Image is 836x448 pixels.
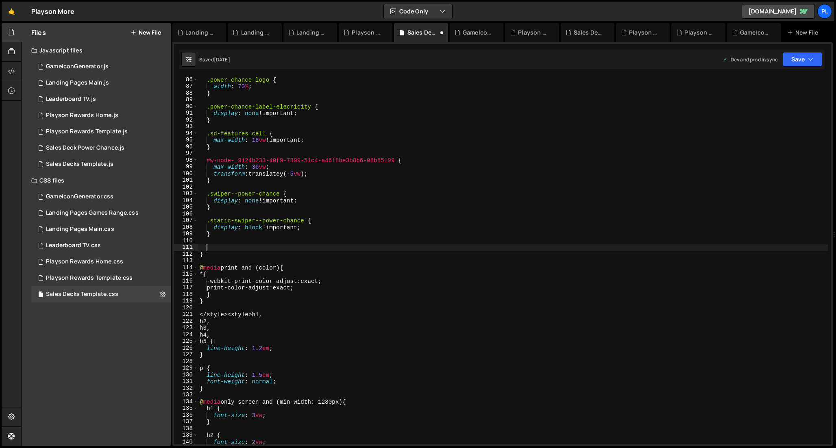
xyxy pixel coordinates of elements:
div: New File [787,28,821,37]
div: 96 [174,144,198,150]
div: 131 [174,378,198,385]
h2: Files [31,28,46,37]
div: GameIconGenerator.js [46,63,109,70]
div: 129 [174,365,198,372]
div: 134 [174,398,198,405]
div: Playson Rewards Template.css [518,28,549,37]
div: Playson Rewards Template.js [46,128,128,135]
div: 15074/39404.js [31,91,171,107]
div: Playson Rewards Home.js [46,112,118,119]
div: 140 [174,439,198,446]
div: 139 [174,432,198,439]
div: Landing Pages Main.js [46,79,109,87]
div: 106 [174,211,198,217]
button: Code Only [384,4,452,19]
div: 15074/39395.js [31,75,171,91]
div: 110 [174,237,198,244]
div: 101 [174,177,198,184]
div: GameIconGenerator.css [46,193,113,200]
div: 128 [174,358,198,365]
div: 112 [174,251,198,258]
div: 92 [174,117,198,124]
div: 118 [174,291,198,298]
div: Sales Decks Template.js [46,161,113,168]
div: 97 [174,150,198,157]
div: Sales Deck Power Chance.js [574,28,605,37]
div: 102 [174,184,198,191]
div: CSS files [22,172,171,189]
div: 114 [174,264,198,271]
div: Dev and prod in sync [723,56,778,63]
div: Sales Decks Template.css [31,286,171,302]
div: 127 [174,351,198,358]
div: Playson Rewards Home.css [46,258,123,265]
div: 88 [174,90,198,97]
div: GameIconGenerator.css [463,28,494,37]
div: 86 [174,76,198,83]
div: 15074/39399.js [31,156,171,172]
div: 121 [174,311,198,318]
div: Leaderboard TV.css [46,242,101,249]
div: 124 [174,331,198,338]
div: 125 [174,338,198,345]
div: 87 [174,83,198,90]
div: Sales Deck Power Chance.js [46,144,124,152]
div: 109 [174,231,198,237]
div: Landing Pages Main.css [241,28,272,37]
div: Leaderboard TV.js [46,96,96,103]
div: 137 [174,418,198,425]
div: 15074/39397.js [31,124,171,140]
div: 135 [174,405,198,412]
div: Playson Rewards Home.css [352,28,383,37]
div: 90 [174,103,198,110]
div: Landing Pages Games Range.css [46,209,139,217]
div: 93 [174,123,198,130]
div: 15074/40030.js [31,59,171,75]
div: 120 [174,304,198,311]
div: 100 [174,170,198,177]
div: 15074/41113.css [31,189,171,205]
div: 15074/39405.css [31,237,171,254]
div: 136 [174,412,198,419]
div: 111 [174,244,198,251]
div: 133 [174,391,198,398]
div: 117 [174,284,198,291]
div: 15074/39401.css [31,205,171,221]
div: [DATE] [214,56,230,63]
div: Saved [199,56,230,63]
div: 132 [174,385,198,392]
div: Sales Deck Power Chance.js [31,140,171,156]
div: 122 [174,318,198,325]
div: 130 [174,372,198,378]
div: Playson Rewards Home.js [684,28,715,37]
div: 15074/39403.js [31,107,171,124]
div: 15074/39400.css [31,221,171,237]
div: 115 [174,271,198,278]
div: 15074/39402.css [31,254,171,270]
div: GameIconGenerator.js [740,28,771,37]
div: 15074/39396.css [31,270,171,286]
div: 116 [174,278,198,285]
div: Landing Pages Games Range.css [185,28,216,37]
div: 95 [174,137,198,144]
div: 91 [174,110,198,117]
a: 🤙 [2,2,22,21]
div: pl [817,4,832,19]
div: 104 [174,197,198,204]
div: 94 [174,130,198,137]
div: Landing Pages Main.css [46,226,114,233]
div: 103 [174,190,198,197]
div: 113 [174,257,198,264]
div: 119 [174,298,198,304]
a: [DOMAIN_NAME] [742,4,815,19]
div: 123 [174,324,198,331]
div: Playson Rewards Template.css [46,274,133,282]
div: 105 [174,204,198,211]
div: 126 [174,345,198,352]
div: 138 [174,425,198,432]
div: Playson More [31,7,74,16]
div: 98 [174,157,198,164]
div: 89 [174,96,198,103]
div: 107 [174,217,198,224]
button: New File [131,29,161,36]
